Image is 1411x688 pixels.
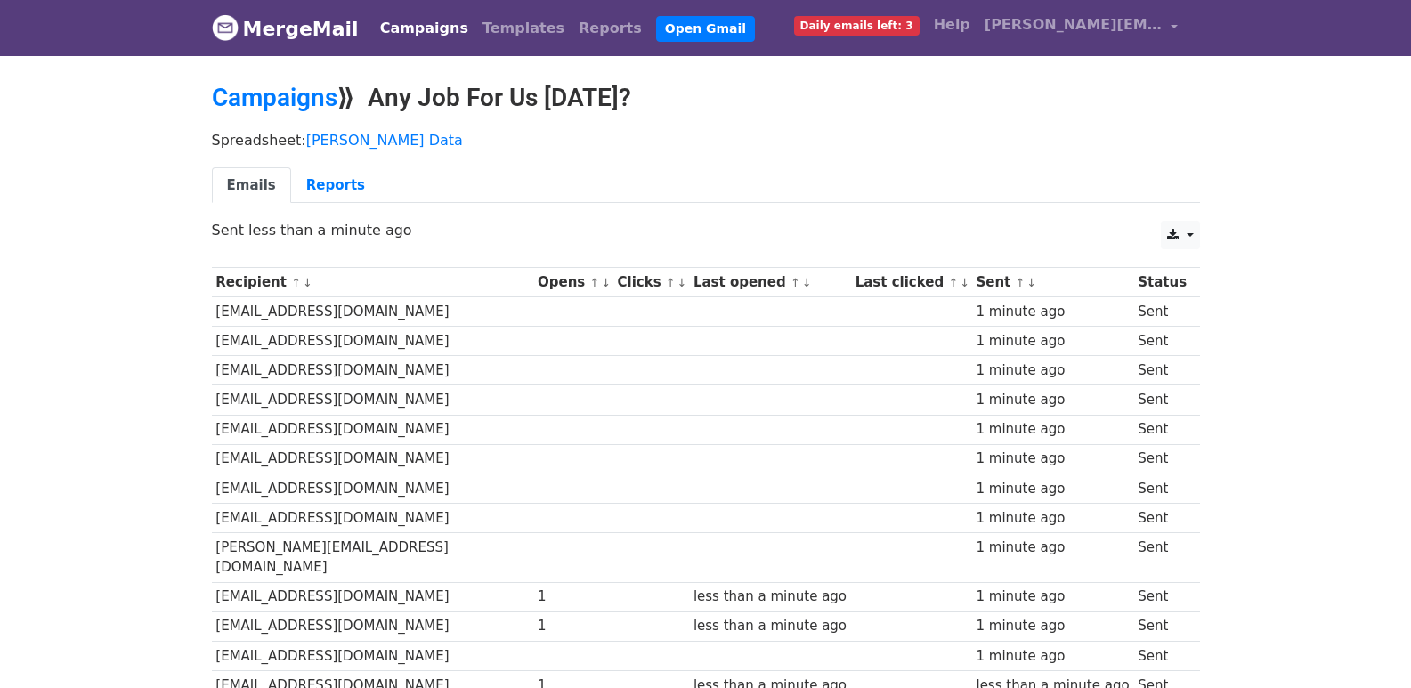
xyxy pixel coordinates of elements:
[1133,385,1190,415] td: Sent
[212,10,359,47] a: MergeMail
[212,611,534,641] td: [EMAIL_ADDRESS][DOMAIN_NAME]
[976,646,1129,667] div: 1 minute ago
[1133,641,1190,670] td: Sent
[1133,356,1190,385] td: Sent
[212,415,534,444] td: [EMAIL_ADDRESS][DOMAIN_NAME]
[976,587,1129,607] div: 1 minute ago
[976,508,1129,529] div: 1 minute ago
[1133,327,1190,356] td: Sent
[976,302,1129,322] div: 1 minute ago
[976,360,1129,381] div: 1 minute ago
[212,641,534,670] td: [EMAIL_ADDRESS][DOMAIN_NAME]
[1133,415,1190,444] td: Sent
[212,83,1200,113] h2: ⟫ Any Job For Us [DATE]?
[656,16,755,42] a: Open Gmail
[693,616,847,636] div: less than a minute ago
[927,7,977,43] a: Help
[533,268,613,297] th: Opens
[212,268,534,297] th: Recipient
[794,16,920,36] span: Daily emails left: 3
[787,7,927,43] a: Daily emails left: 3
[666,276,676,289] a: ↑
[1026,276,1036,289] a: ↓
[1133,444,1190,474] td: Sent
[976,390,1129,410] div: 1 minute ago
[948,276,958,289] a: ↑
[677,276,687,289] a: ↓
[1133,297,1190,327] td: Sent
[212,444,534,474] td: [EMAIL_ADDRESS][DOMAIN_NAME]
[976,616,1129,636] div: 1 minute ago
[212,582,534,611] td: [EMAIL_ADDRESS][DOMAIN_NAME]
[303,276,312,289] a: ↓
[689,268,851,297] th: Last opened
[1133,503,1190,532] td: Sent
[212,297,534,327] td: [EMAIL_ADDRESS][DOMAIN_NAME]
[212,503,534,532] td: [EMAIL_ADDRESS][DOMAIN_NAME]
[977,7,1186,49] a: [PERSON_NAME][EMAIL_ADDRESS][DOMAIN_NAME]
[960,276,969,289] a: ↓
[1133,582,1190,611] td: Sent
[601,276,611,289] a: ↓
[212,532,534,582] td: [PERSON_NAME][EMAIL_ADDRESS][DOMAIN_NAME]
[791,276,800,289] a: ↑
[538,587,609,607] div: 1
[538,616,609,636] div: 1
[475,11,572,46] a: Templates
[291,167,380,204] a: Reports
[212,474,534,503] td: [EMAIL_ADDRESS][DOMAIN_NAME]
[976,419,1129,440] div: 1 minute ago
[212,131,1200,150] p: Spreadsheet:
[212,327,534,356] td: [EMAIL_ADDRESS][DOMAIN_NAME]
[851,268,972,297] th: Last clicked
[976,449,1129,469] div: 1 minute ago
[572,11,649,46] a: Reports
[1133,532,1190,582] td: Sent
[972,268,1134,297] th: Sent
[693,587,847,607] div: less than a minute ago
[589,276,599,289] a: ↑
[802,276,812,289] a: ↓
[291,276,301,289] a: ↑
[212,356,534,385] td: [EMAIL_ADDRESS][DOMAIN_NAME]
[1133,268,1190,297] th: Status
[306,132,463,149] a: [PERSON_NAME] Data
[373,11,475,46] a: Campaigns
[613,268,689,297] th: Clicks
[212,167,291,204] a: Emails
[212,83,337,112] a: Campaigns
[985,14,1163,36] span: [PERSON_NAME][EMAIL_ADDRESS][DOMAIN_NAME]
[976,538,1129,558] div: 1 minute ago
[1133,474,1190,503] td: Sent
[976,331,1129,352] div: 1 minute ago
[1016,276,1026,289] a: ↑
[1133,611,1190,641] td: Sent
[212,14,239,41] img: MergeMail logo
[212,221,1200,239] p: Sent less than a minute ago
[212,385,534,415] td: [EMAIL_ADDRESS][DOMAIN_NAME]
[976,479,1129,499] div: 1 minute ago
